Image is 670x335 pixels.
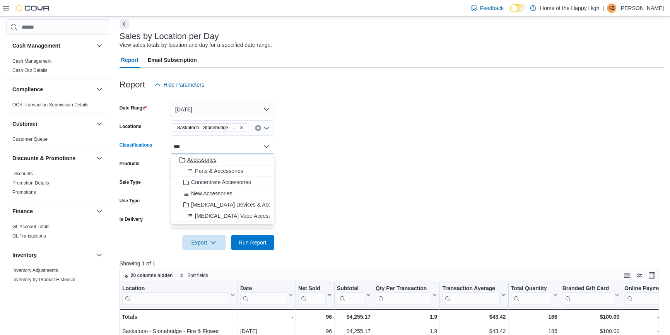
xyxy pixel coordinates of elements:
[171,166,274,177] button: Parts & Accessories
[12,224,50,230] span: GL Account Totals
[635,271,644,280] button: Display options
[122,285,229,292] div: Location
[164,81,204,89] span: Hide Parameters
[12,233,46,239] a: GL Transactions
[240,285,287,292] div: Date
[602,3,604,13] p: |
[171,177,274,188] button: Concentrate Accessories
[95,119,104,128] button: Customer
[240,312,293,321] div: -
[12,102,89,108] a: OCS Transaction Submission Details
[442,312,506,321] div: $43.42
[174,123,247,132] span: Saskatoon - Stonebridge - Fire & Flower
[619,3,664,13] p: [PERSON_NAME]
[131,272,173,279] span: 20 columns hidden
[120,32,219,41] h3: Sales by Location per Day
[182,235,226,250] button: Export
[12,120,38,128] h3: Customer
[120,41,272,49] div: View sales totals by location and day for a specified date range.
[171,102,274,117] button: [DATE]
[608,3,615,13] span: KB
[6,169,110,200] div: Discounts & Promotions
[12,58,51,64] a: Cash Management
[120,161,140,167] label: Products
[263,125,270,131] button: Open list of options
[191,201,291,209] span: [MEDICAL_DATA] Devices & Accessories
[95,154,104,163] button: Discounts & Promotions
[480,4,504,12] span: Feedback
[562,285,619,305] button: Branded Gift Card
[298,285,332,305] button: Net Sold
[120,179,141,185] label: Sale Type
[95,250,104,260] button: Inventory
[12,207,33,215] h3: Finance
[511,312,557,321] div: 186
[540,3,599,13] p: Home of the Happy High
[442,285,499,305] div: Transaction Average
[120,260,664,267] p: Showing 1 of 1
[12,190,36,195] a: Promotions
[171,199,274,210] button: [MEDICAL_DATA] Devices & Accessories
[12,171,33,177] span: Discounts
[562,312,619,321] div: $100.00
[120,19,129,29] button: Next
[177,124,238,132] span: Saskatoon - Stonebridge - Fire & Flower
[239,125,244,130] button: Remove Saskatoon - Stonebridge - Fire & Flower from selection in this group
[239,239,267,246] span: Run Report
[171,154,274,222] div: Choose from the following options
[511,285,551,305] div: Total Quantity
[6,222,110,244] div: Finance
[120,142,152,148] label: Classifications
[510,4,526,12] input: Dark Mode
[95,85,104,94] button: Compliance
[442,285,499,292] div: Transaction Average
[12,42,60,50] h3: Cash Management
[12,207,93,215] button: Finance
[95,41,104,50] button: Cash Management
[511,285,557,305] button: Total Quantity
[376,285,431,292] div: Qty Per Transaction
[12,154,75,162] h3: Discounts & Promotions
[191,178,251,186] span: Concentrate Accessories
[187,272,208,279] span: Sort fields
[195,167,243,175] span: Parts & Accessories
[187,235,221,250] span: Export
[12,120,93,128] button: Customer
[148,52,197,68] span: Email Subscription
[120,216,143,222] label: Is Delivery
[122,312,235,321] div: Totals
[122,285,229,305] div: Location
[6,100,110,113] div: Compliance
[12,68,48,73] a: Cash Out Details
[151,77,207,92] button: Hide Parameters
[12,251,37,259] h3: Inventory
[176,271,211,280] button: Sort fields
[12,137,48,142] a: Customer Queue
[120,105,147,111] label: Date Range
[12,67,48,73] span: Cash Out Details
[12,85,93,93] button: Compliance
[12,42,93,50] button: Cash Management
[562,285,613,305] div: Branded Gift Card
[624,285,670,305] div: Online Payment
[607,3,616,13] div: Katelynd Bartelen
[624,285,670,292] div: Online Payment
[120,80,145,89] h3: Report
[337,285,364,305] div: Subtotal
[12,224,50,229] a: GL Account Totals
[187,156,216,164] span: Accessories
[442,285,506,305] button: Transaction Average
[240,285,293,305] button: Date
[122,285,235,305] button: Location
[191,190,232,197] span: New Accessories
[171,210,274,222] button: [MEDICAL_DATA] Vape Accessories
[255,125,261,131] button: Clear input
[298,312,332,321] div: 96
[647,271,656,280] button: Enter fullscreen
[121,52,138,68] span: Report
[263,144,270,150] button: Close list of options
